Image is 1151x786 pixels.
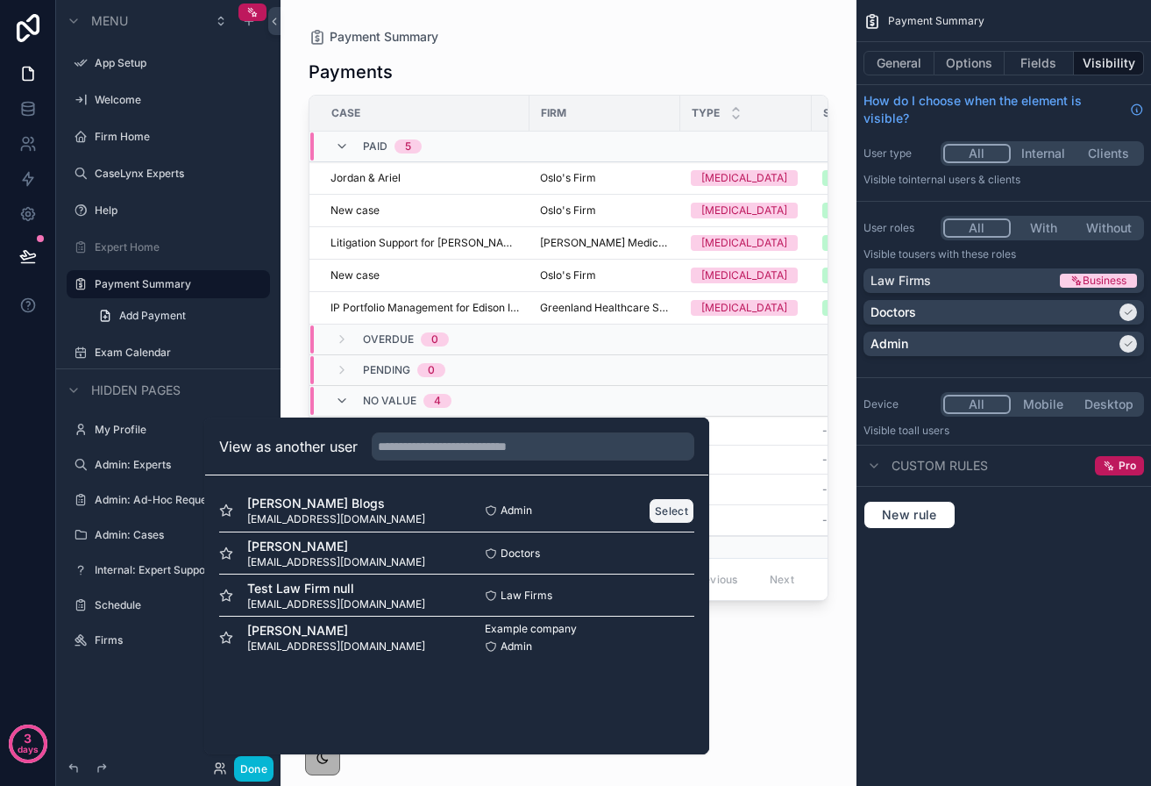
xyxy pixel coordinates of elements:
span: Admin [501,640,532,654]
span: Doctors [501,547,540,561]
span: Status [823,106,865,120]
button: Without [1076,218,1141,238]
span: [PERSON_NAME] Blogs [247,495,425,512]
span: Custom rules [892,457,988,475]
label: Firms [95,633,266,647]
span: [EMAIL_ADDRESS][DOMAIN_NAME] [247,555,425,569]
label: Admin: Ad-Hoc Requests [95,493,266,507]
div: 4 [434,394,441,408]
label: Admin: Experts [95,458,266,472]
span: Case [331,106,360,120]
label: Firm Home [95,130,266,144]
button: Select [649,498,694,524]
h2: View as another user [219,436,358,457]
label: Internal: Expert Support [95,563,266,577]
span: [EMAIL_ADDRESS][DOMAIN_NAME] [247,597,425,611]
span: [PERSON_NAME] [247,538,425,555]
p: Visible to [863,173,1144,187]
button: All [943,395,1011,414]
label: App Setup [95,56,266,70]
label: CaseLynx Experts [95,167,266,181]
span: Add Payment [119,309,186,323]
span: How do I choose when the element is visible? [863,92,1123,127]
span: Menu [91,12,128,30]
a: Add Payment [88,302,270,330]
span: Pending [363,363,410,377]
div: 0 [428,363,435,377]
span: Users with these roles [908,247,1016,261]
span: Law Firms [501,589,552,603]
button: New rule [863,501,956,529]
span: Internal users & clients [908,173,1020,186]
span: Overdue [363,332,414,347]
p: 3 [24,730,32,747]
button: General [863,51,934,75]
button: Options [934,51,1005,75]
label: My Profile [95,423,266,437]
button: Desktop [1076,395,1141,414]
p: Admin [870,335,908,353]
label: Help [95,204,266,218]
button: All [943,144,1011,163]
button: All [943,218,1011,238]
label: Expert Home [95,240,266,254]
span: Paid [363,139,387,154]
a: How do I choose when the element is visible? [863,92,1144,127]
button: Fields [1005,51,1075,75]
button: Mobile [1011,395,1076,414]
span: [EMAIL_ADDRESS][DOMAIN_NAME] [247,640,425,654]
p: Visible to [863,247,1144,261]
p: Visible to [863,424,1144,438]
label: Welcome [95,93,266,107]
button: Visibility [1074,51,1144,75]
span: [PERSON_NAME] [247,622,425,640]
span: Pro [1119,459,1136,473]
p: days [18,737,39,761]
button: Clients [1076,144,1141,163]
span: Firm [541,106,566,120]
div: 0 [431,332,438,347]
label: Admin: Cases [95,528,266,542]
span: Type [692,106,720,120]
span: Test Law Firm null [247,580,425,597]
p: Law Firms [870,272,931,289]
span: [EMAIL_ADDRESS][DOMAIN_NAME] [247,512,425,526]
label: Schedule [95,598,266,612]
label: User type [863,146,934,161]
span: Business [1083,274,1126,288]
span: No value [363,394,416,408]
button: With [1011,218,1076,238]
span: Hidden pages [91,382,181,399]
div: 5 [405,139,411,154]
button: Done [234,756,274,782]
span: Payment Summary [888,14,984,28]
label: Device [863,397,934,411]
label: User roles [863,221,934,235]
label: Payment Summary [95,277,259,291]
button: Internal [1011,144,1076,163]
span: Example company [485,622,577,636]
span: Admin [501,504,532,518]
p: Doctors [870,304,916,321]
span: New rule [875,507,944,523]
label: Exam Calendar [95,346,266,360]
span: all users [908,424,949,437]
